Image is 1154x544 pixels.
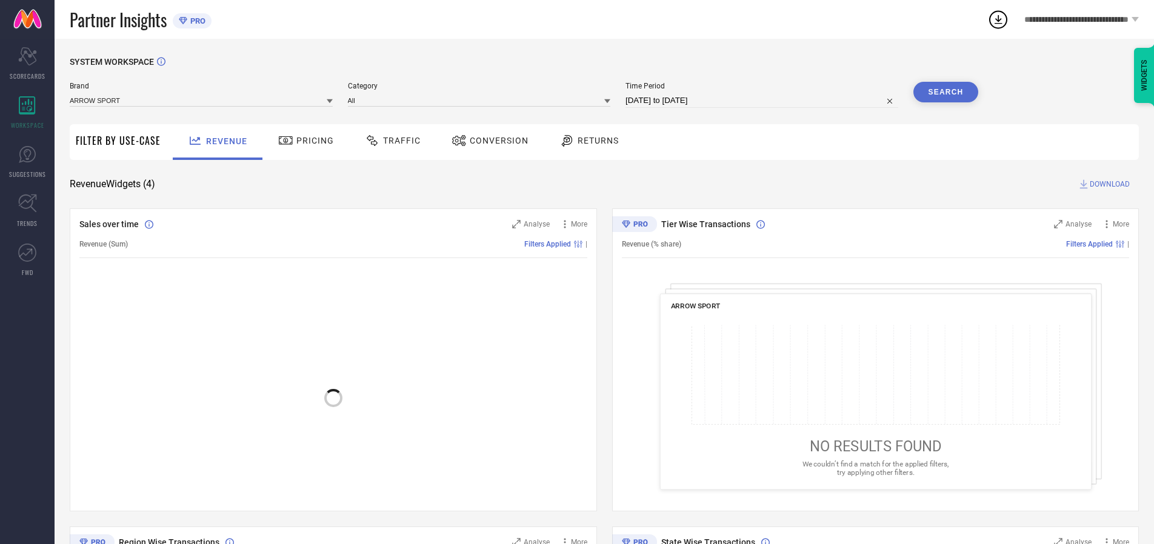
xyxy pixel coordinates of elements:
[512,220,521,228] svg: Zoom
[79,219,139,229] span: Sales over time
[524,240,571,248] span: Filters Applied
[76,133,161,148] span: Filter By Use-Case
[1054,220,1062,228] svg: Zoom
[578,136,619,145] span: Returns
[470,136,529,145] span: Conversion
[661,219,750,229] span: Tier Wise Transactions
[670,302,720,310] span: ARROW SPORT
[1090,178,1130,190] span: DOWNLOAD
[383,136,421,145] span: Traffic
[625,82,898,90] span: Time Period
[206,136,247,146] span: Revenue
[809,438,941,455] span: NO RESULTS FOUND
[70,178,155,190] span: Revenue Widgets ( 4 )
[22,268,33,277] span: FWD
[70,82,333,90] span: Brand
[70,7,167,32] span: Partner Insights
[625,93,898,108] input: Select time period
[1066,220,1092,228] span: Analyse
[1066,240,1113,248] span: Filters Applied
[612,216,657,234] div: Premium
[70,57,154,67] span: SYSTEM WORKSPACE
[79,240,128,248] span: Revenue (Sum)
[348,82,611,90] span: Category
[622,240,681,248] span: Revenue (% share)
[1113,220,1129,228] span: More
[571,220,587,228] span: More
[585,240,587,248] span: |
[987,8,1009,30] div: Open download list
[802,460,949,476] span: We couldn’t find a match for the applied filters, try applying other filters.
[11,121,44,130] span: WORKSPACE
[524,220,550,228] span: Analyse
[187,16,205,25] span: PRO
[296,136,334,145] span: Pricing
[1127,240,1129,248] span: |
[9,170,46,179] span: SUGGESTIONS
[10,71,45,81] span: SCORECARDS
[17,219,38,228] span: TRENDS
[913,82,979,102] button: Search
